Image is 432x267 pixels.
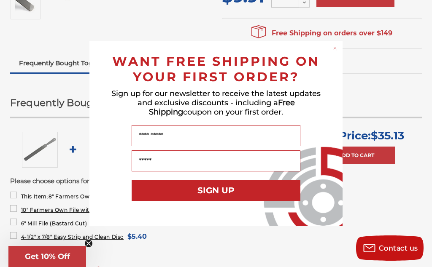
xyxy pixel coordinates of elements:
span: WANT FREE SHIPPING ON YOUR FIRST ORDER? [112,53,320,85]
span: Free Shipping [149,98,295,117]
button: SIGN UP [132,180,300,201]
span: Sign up for our newsletter to receive the latest updates and exclusive discounts - including a co... [111,89,321,117]
span: Contact us [379,244,418,252]
button: Close dialog [331,44,339,53]
button: Contact us [356,235,424,261]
